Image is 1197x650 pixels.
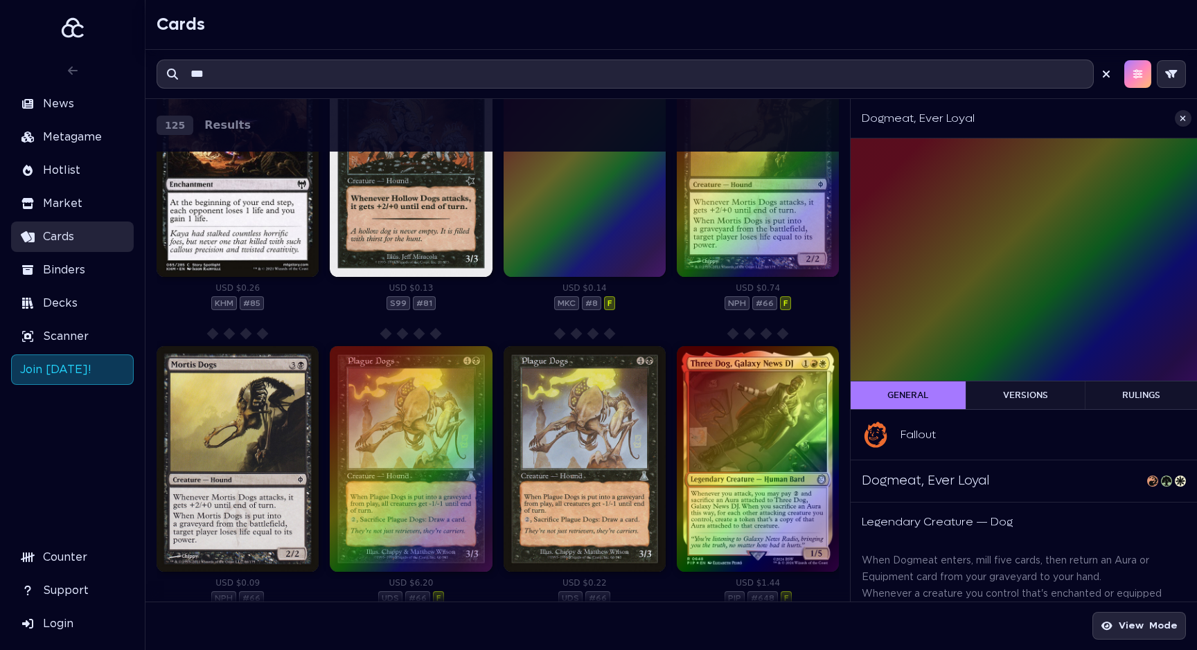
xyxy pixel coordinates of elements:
span: F [433,591,444,605]
span: UDS [558,591,583,605]
span: UDS [378,591,402,605]
span: # 66 [752,296,777,310]
span: PIP [725,591,745,605]
span: Metagame [43,129,102,145]
div: Dogmeat, Ever Loyal [851,460,1197,503]
span: Binders [43,262,85,278]
span: MKC [554,296,579,310]
button: ViewMode [1092,612,1186,640]
span: Login [43,615,73,632]
span: USD $1.44 [736,578,780,588]
span: # 66 [239,591,264,605]
span: # 66 [405,591,430,605]
span: # 648 [747,591,778,605]
span: F [781,591,792,605]
a: News [11,89,134,119]
div: VERSIONS [966,381,1085,409]
a: Hotlist [11,155,134,186]
span: News [43,96,74,112]
div: Legendary Creature — Dog [862,503,1186,541]
div: 125 [157,116,193,135]
a: Join [DATE]! [11,354,134,385]
span: USD $6.20 [389,578,434,588]
span: Hotlist [43,162,80,179]
span: Decks [43,295,78,312]
img: G.svg [1161,476,1172,487]
a: Support [11,575,134,606]
span: Join [DATE]! [20,361,91,378]
span: USD $0.09 [215,578,260,588]
span: # 66 [585,591,610,605]
span: S99 [387,296,410,310]
span: F [604,296,615,310]
a: Decks [11,288,134,318]
img: W.svg [1175,476,1186,487]
header: Dogmeat, Ever Loyal [851,99,1197,138]
a: Counter [11,542,134,572]
a: Metagame [11,122,134,152]
div: Fallout [862,410,1186,460]
div: GENERAL [851,381,966,409]
div: Results [157,110,839,141]
span: F [780,296,791,310]
a: Cards [11,222,134,252]
span: View [1119,617,1144,634]
h1: Cards [157,14,205,36]
span: # 8 [582,296,601,310]
span: USD $0.26 [215,283,260,293]
a: Market [11,188,134,219]
span: Scanner [43,328,89,345]
img: R.svg [1147,476,1158,487]
span: NPH [725,296,750,310]
span: Counter [43,549,87,566]
a: Scanner [11,321,134,352]
span: USD $0.74 [736,283,780,293]
span: NPH [211,591,236,605]
span: Market [43,195,82,212]
a: Login [11,608,134,639]
span: Support [43,582,89,599]
span: USD $0.13 [389,283,434,293]
span: # 85 [240,296,264,310]
span: USD $0.22 [562,578,607,588]
span: Cards [43,228,74,245]
div: RULINGS [1085,381,1197,409]
a: Binders [11,255,134,285]
span: USD $0.14 [562,283,607,293]
span: KHM [211,296,237,310]
span: # 81 [413,296,436,310]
